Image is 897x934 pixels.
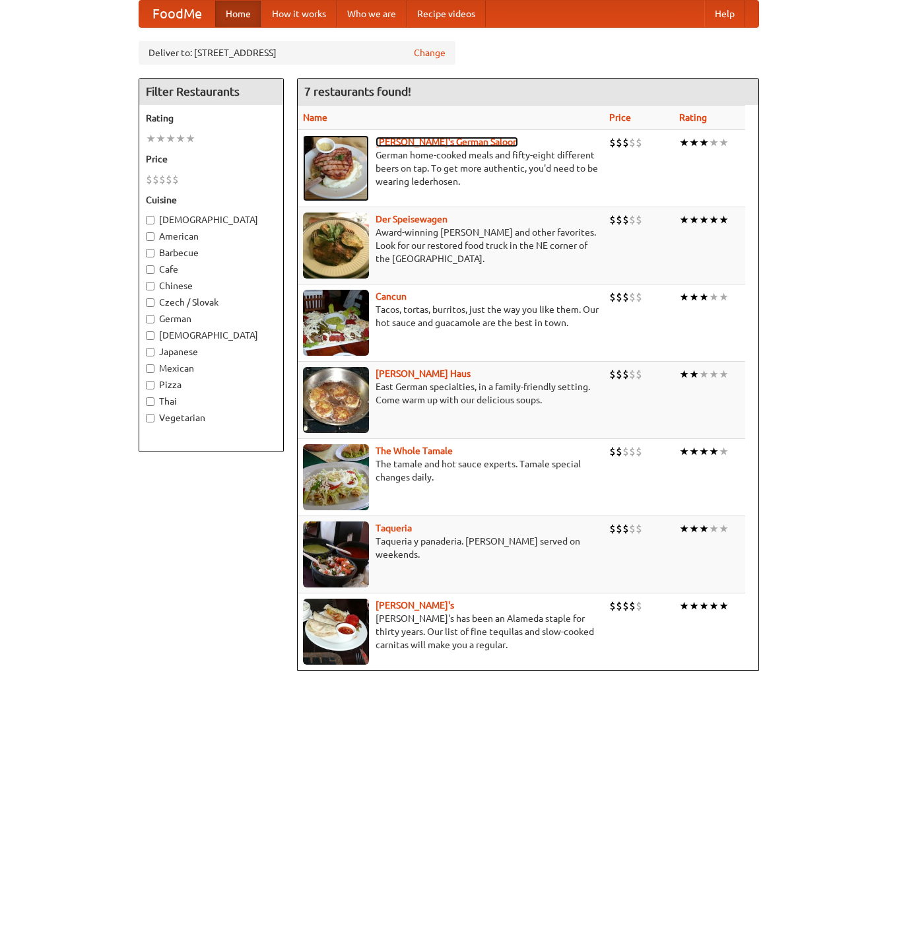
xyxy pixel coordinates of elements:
[166,131,176,146] li: ★
[699,213,709,227] li: ★
[704,1,745,27] a: Help
[609,599,616,613] li: $
[629,521,636,536] li: $
[146,230,277,243] label: American
[146,131,156,146] li: ★
[622,367,629,382] li: $
[616,213,622,227] li: $
[303,367,369,433] img: kohlhaus.jpg
[699,444,709,459] li: ★
[622,521,629,536] li: $
[303,135,369,201] img: esthers.jpg
[689,290,699,304] li: ★
[146,312,277,325] label: German
[146,152,277,166] h5: Price
[303,149,599,188] p: German home-cooked meals and fifty-eight different beers on tap. To get more authentic, you'd nee...
[622,213,629,227] li: $
[303,599,369,665] img: pedros.jpg
[699,135,709,150] li: ★
[146,249,154,257] input: Barbecue
[679,213,689,227] li: ★
[609,521,616,536] li: $
[689,444,699,459] li: ★
[139,79,283,105] h4: Filter Restaurants
[622,599,629,613] li: $
[636,135,642,150] li: $
[303,457,599,484] p: The tamale and hot sauce experts. Tamale special changes daily.
[709,213,719,227] li: ★
[215,1,261,27] a: Home
[156,131,166,146] li: ★
[709,135,719,150] li: ★
[376,446,453,456] a: The Whole Tamale
[636,213,642,227] li: $
[303,535,599,561] p: Taqueria y panaderia. [PERSON_NAME] served on weekends.
[609,112,631,123] a: Price
[636,521,642,536] li: $
[629,290,636,304] li: $
[376,368,471,379] a: [PERSON_NAME] Haus
[376,523,412,533] a: Taqueria
[303,444,369,510] img: wholetamale.jpg
[719,599,729,613] li: ★
[152,172,159,187] li: $
[146,298,154,307] input: Czech / Slovak
[699,599,709,613] li: ★
[146,279,277,292] label: Chinese
[689,135,699,150] li: ★
[146,362,277,375] label: Mexican
[146,397,154,406] input: Thai
[719,521,729,536] li: ★
[146,296,277,309] label: Czech / Slovak
[679,290,689,304] li: ★
[159,172,166,187] li: $
[699,521,709,536] li: ★
[709,290,719,304] li: ★
[689,599,699,613] li: ★
[146,172,152,187] li: $
[689,213,699,227] li: ★
[146,232,154,241] input: American
[146,246,277,259] label: Barbecue
[146,213,277,226] label: [DEMOGRAPHIC_DATA]
[609,444,616,459] li: $
[616,135,622,150] li: $
[609,213,616,227] li: $
[146,348,154,356] input: Japanese
[622,135,629,150] li: $
[172,172,179,187] li: $
[139,41,455,65] div: Deliver to: [STREET_ADDRESS]
[146,216,154,224] input: [DEMOGRAPHIC_DATA]
[679,599,689,613] li: ★
[622,444,629,459] li: $
[636,290,642,304] li: $
[303,226,599,265] p: Award-winning [PERSON_NAME] and other favorites. Look for our restored food truck in the NE corne...
[719,290,729,304] li: ★
[699,367,709,382] li: ★
[146,411,277,424] label: Vegetarian
[261,1,337,27] a: How it works
[616,444,622,459] li: $
[414,46,446,59] a: Change
[303,303,599,329] p: Tacos, tortas, burritos, just the way you like them. Our hot sauce and guacamole are the best in ...
[629,599,636,613] li: $
[609,135,616,150] li: $
[303,112,327,123] a: Name
[146,345,277,358] label: Japanese
[303,521,369,587] img: taqueria.jpg
[679,135,689,150] li: ★
[609,367,616,382] li: $
[376,600,454,611] b: [PERSON_NAME]'s
[407,1,486,27] a: Recipe videos
[636,444,642,459] li: $
[636,599,642,613] li: $
[303,612,599,651] p: [PERSON_NAME]'s has been an Alameda staple for thirty years. Our list of fine tequilas and slow-c...
[376,291,407,302] b: Cancun
[176,131,185,146] li: ★
[376,214,448,224] a: Der Speisewagen
[689,521,699,536] li: ★
[679,444,689,459] li: ★
[629,367,636,382] li: $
